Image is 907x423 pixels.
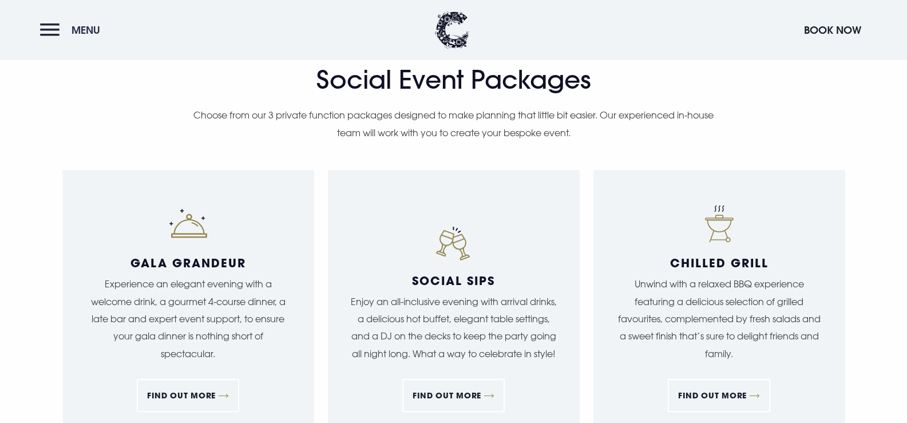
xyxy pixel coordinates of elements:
span: Menu [72,23,100,37]
p: Enjoy an all-inclusive evening with arrival drinks, a delicious hot buffet, elegant table setting... [351,293,557,363]
a: FIND OUT MORE [668,379,770,412]
span: Social Event Packages [62,65,845,95]
h3: Chilled Grill [616,256,822,270]
p: Choose from our 3 private function packages designed to make planning that little bit easier. Our... [191,106,717,141]
p: Experience an elegant evening with a welcome drink, a gourmet 4-course dinner, a late bar and exp... [85,275,291,362]
h3: Gala Grandeur [85,256,291,270]
h3: Social Sips [351,274,557,287]
button: Book Now [798,18,867,42]
a: FIND OUT MORE [137,379,239,412]
a: FIND OUT MORE [402,379,505,412]
img: Clandeboye Lodge [435,11,469,49]
p: Unwind with a relaxed BBQ experience featuring a delicious selection of grilled favourites, compl... [616,275,822,362]
button: Menu [40,18,106,42]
